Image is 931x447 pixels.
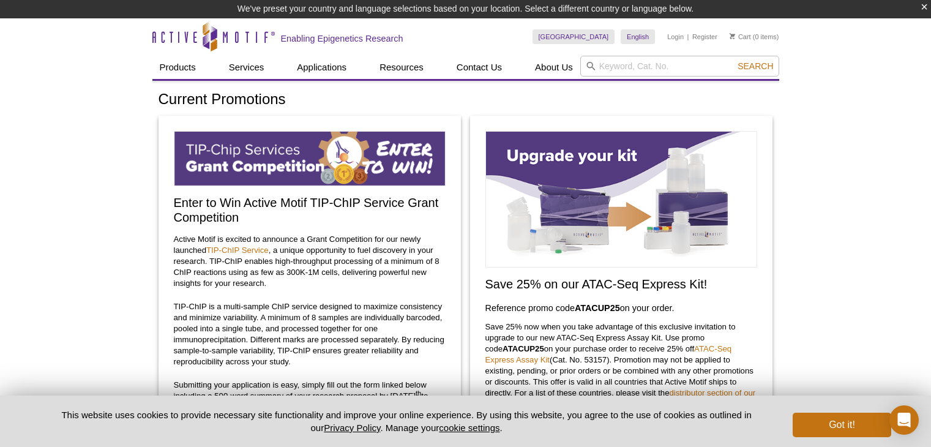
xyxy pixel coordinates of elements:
[152,56,203,79] a: Products
[485,131,757,268] img: Save on ATAC-Seq Express Assay Kit
[730,33,735,39] img: Your Cart
[730,29,779,44] li: (0 items)
[575,303,620,313] strong: ATACUP25
[485,321,757,410] p: Save 25% now when you take advantage of this exclusive invitation to upgrade to our new ATAC-Seq ...
[174,380,446,413] p: Submitting your application is easy, simply fill out the form linked below including a 500-word s...
[485,301,757,315] h3: Reference promo code on your order.
[449,56,509,79] a: Contact Us
[40,408,773,434] p: This website uses cookies to provide necessary site functionality and improve your online experie...
[159,91,773,109] h1: Current Promotions
[174,131,446,186] img: TIP-ChIP Service Grant Competition
[687,29,689,44] li: |
[290,56,354,79] a: Applications
[174,195,446,225] h2: Enter to Win Active Motif TIP-ChIP Service Grant Competition
[621,29,655,44] a: English
[692,32,717,41] a: Register
[793,413,891,437] button: Got it!
[281,33,403,44] h2: Enabling Epigenetics Research
[734,61,777,72] button: Search
[372,56,431,79] a: Resources
[667,32,684,41] a: Login
[174,234,446,289] p: Active Motif is excited to announce a Grant Competition for our newly launched , a unique opportu...
[222,56,272,79] a: Services
[503,344,544,353] strong: ATACUP25
[533,29,615,44] a: [GEOGRAPHIC_DATA]
[738,61,773,71] span: Search
[889,405,919,435] div: Open Intercom Messenger
[416,389,421,396] sup: th
[174,301,446,367] p: TIP-ChIP is a multi-sample ChIP service designed to maximize consistency and minimize variability...
[485,277,757,291] h2: Save 25% on our ATAC-Seq Express Kit!
[580,56,779,77] input: Keyword, Cat. No.
[206,246,269,255] a: TIP-ChIP Service
[528,56,580,79] a: About Us
[730,32,751,41] a: Cart
[324,423,380,433] a: Privacy Policy
[439,423,499,433] button: cookie settings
